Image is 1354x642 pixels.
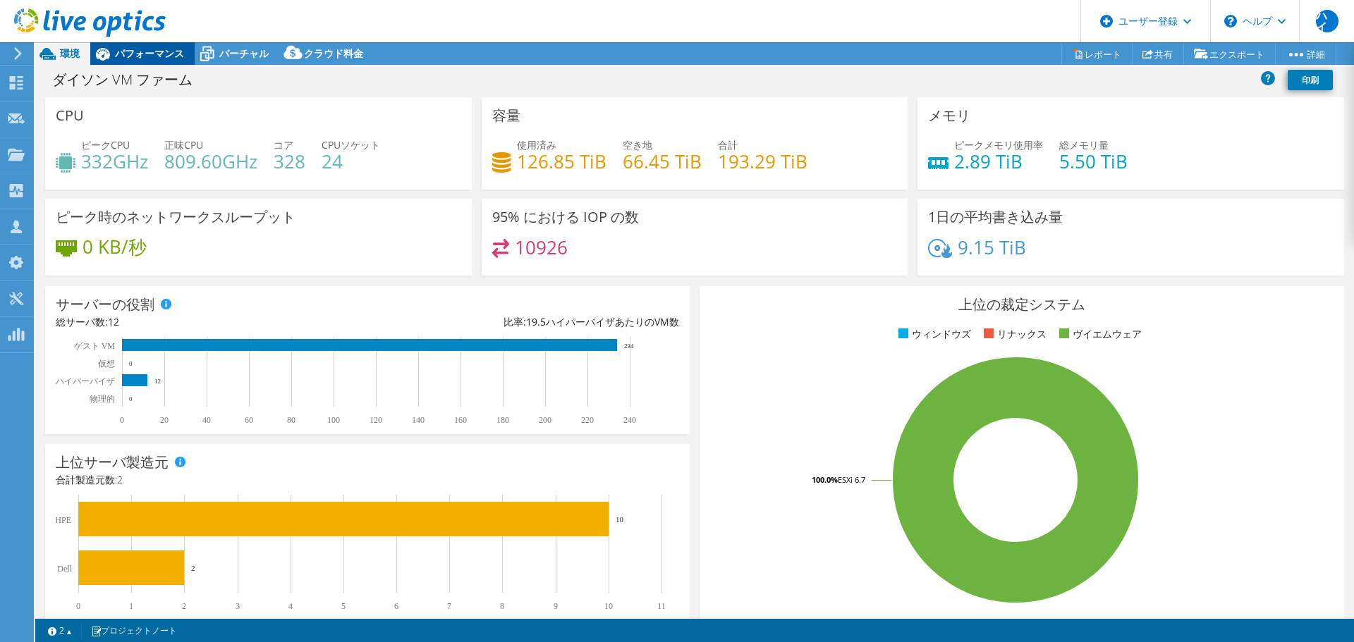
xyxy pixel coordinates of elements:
[202,415,211,425] text: 40
[236,601,240,611] text: 3
[581,415,594,425] text: 220
[108,315,119,328] font: 12
[912,327,971,340] font: ウィンドウズ
[57,564,72,574] text: Dell
[997,327,1047,340] font: リナックス
[129,395,133,402] text: 0
[81,149,148,174] font: 332GHz
[56,207,295,226] font: ピーク時のネットワークスループット
[129,360,133,367] text: 0
[454,415,467,425] text: 160
[526,315,546,328] font: 19.5
[55,376,115,386] text: ハイパーバイザ
[1224,15,1237,27] svg: \n
[56,106,84,125] font: CPU
[160,415,169,425] text: 20
[154,378,161,385] text: 12
[274,149,305,174] font: 328
[517,149,606,174] font: 126.85 TiB
[517,138,556,152] font: 使用済み
[288,601,293,611] text: 4
[958,235,1026,260] font: 9.15 TiB
[56,473,117,486] font: 合計製造元数:
[74,341,116,351] text: ゲスト VM
[492,106,520,125] font: 容量
[928,207,1063,226] font: 1日の平均書き込み量
[554,601,558,611] text: 9
[958,295,1085,314] font: 上位の裁定システム
[287,415,295,425] text: 80
[623,415,636,425] text: 240
[55,515,71,525] text: HPE
[412,415,425,425] text: 140
[76,601,80,611] text: 0
[492,207,639,226] font: 95% における IOP の数
[718,149,807,174] font: 193.29 TiB
[182,601,186,611] text: 2
[219,47,269,60] font: バーチャル
[1316,8,1327,35] font: ハイ
[81,622,187,639] a: プロジェクトノート
[838,474,865,485] tspan: ESXi 6.7
[604,601,613,611] text: 10
[60,47,80,60] font: 環境
[341,601,346,611] text: 5
[56,452,169,471] font: 上位サーバ製造元
[954,149,1023,174] font: 2.89 TiB
[954,138,1043,152] font: ピークメモリ使用率
[1275,43,1336,65] a: 詳細
[1073,327,1142,340] font: ヴイエムウェア
[164,138,203,152] font: 正味CPU
[1085,48,1121,61] font: レポート
[447,601,451,611] text: 7
[327,415,340,425] text: 100
[1061,43,1133,65] a: レポート
[546,315,679,328] font: ハイパーバイザあたりのVM数
[83,234,147,259] font: 0 KB/秒
[1183,43,1276,65] a: エクスポート
[539,415,551,425] text: 200
[1132,43,1184,65] a: 共有
[90,394,115,404] text: 物理的
[81,138,130,152] font: ピークCPU
[322,138,380,152] font: CPUソケット
[274,138,293,152] font: コア
[38,622,82,639] a: 2
[1059,138,1109,152] font: 総メモリ量
[322,149,343,174] font: 24
[120,415,124,425] text: 0
[1209,48,1264,61] font: エクスポート
[56,295,154,314] font: サーバーの役割
[1302,74,1319,86] font: 印刷
[117,473,123,486] font: 2
[1059,149,1128,174] font: 5.50 TiB
[718,138,738,152] font: 合計
[928,106,970,125] font: メモリ
[624,342,634,350] text: 234
[1307,48,1325,61] font: 詳細
[164,149,257,174] font: 809.60GHz
[623,149,702,174] font: 66.45 TiB
[191,564,195,572] text: 2
[623,138,652,152] font: 空き地
[370,415,382,425] text: 120
[1288,70,1333,90] a: 印刷
[1243,14,1272,27] font: ヘルプ
[59,624,64,636] font: 2
[515,235,568,260] font: 10926
[1118,14,1178,27] font: ユーザー登録
[812,474,838,485] tspan: 100.0%
[129,601,133,611] text: 1
[52,70,193,89] font: ダイソン VM ファーム
[500,601,504,611] text: 8
[115,47,184,60] font: パフォーマンス
[616,515,624,524] text: 10
[101,624,177,636] font: プロジェクトノート
[304,47,363,60] font: クラウド料金
[496,415,509,425] text: 180
[97,359,115,369] text: 仮想
[56,315,108,328] font: 総サーバ数:
[1154,48,1173,61] font: 共有
[245,415,253,425] text: 60
[504,315,526,328] font: 比率:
